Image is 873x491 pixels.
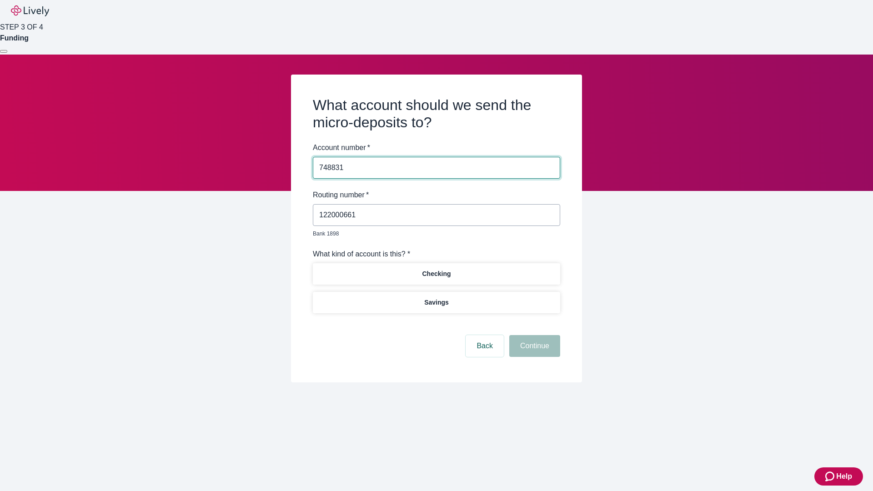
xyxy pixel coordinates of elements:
button: Zendesk support iconHelp [814,467,863,486]
button: Checking [313,263,560,285]
svg: Zendesk support icon [825,471,836,482]
label: Account number [313,142,370,153]
h2: What account should we send the micro-deposits to? [313,96,560,131]
p: Savings [424,298,449,307]
p: Bank 1898 [313,230,554,238]
label: Routing number [313,190,369,200]
p: Checking [422,269,451,279]
button: Back [466,335,504,357]
img: Lively [11,5,49,16]
label: What kind of account is this? * [313,249,410,260]
button: Savings [313,292,560,313]
span: Help [836,471,852,482]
